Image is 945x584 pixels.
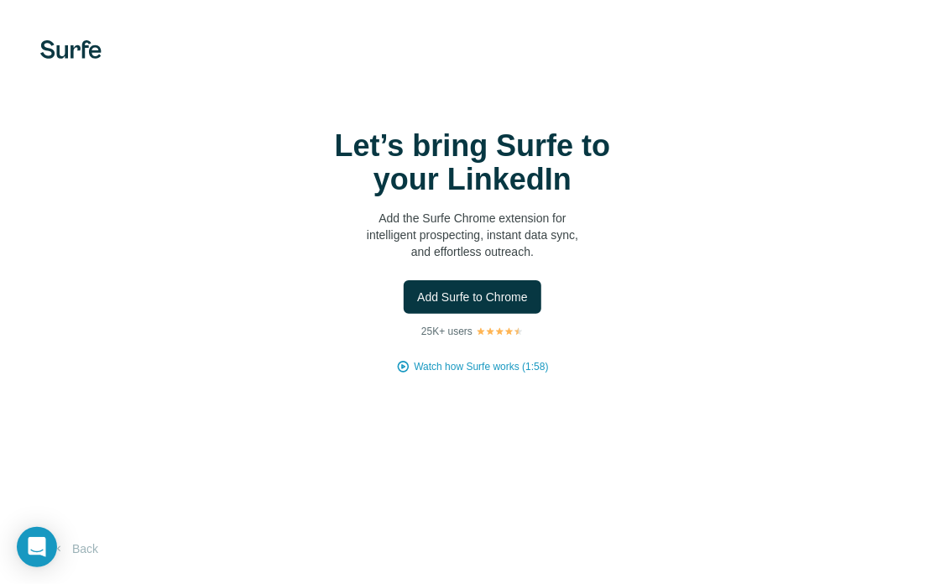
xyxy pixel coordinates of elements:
[421,324,472,339] p: 25K+ users
[40,534,110,564] button: Back
[40,40,102,59] img: Surfe's logo
[414,359,548,374] button: Watch how Surfe works (1:58)
[404,280,541,314] button: Add Surfe to Chrome
[305,129,640,196] h1: Let’s bring Surfe to your LinkedIn
[417,289,528,305] span: Add Surfe to Chrome
[476,326,524,336] img: Rating Stars
[17,527,57,567] div: Open Intercom Messenger
[305,210,640,260] p: Add the Surfe Chrome extension for intelligent prospecting, instant data sync, and effortless out...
